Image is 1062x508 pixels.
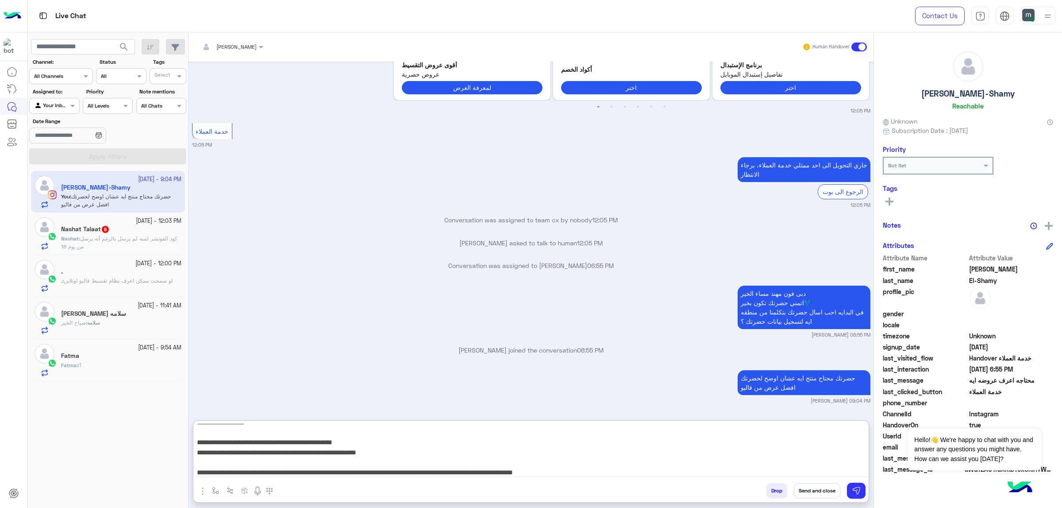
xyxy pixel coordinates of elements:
[908,429,1041,470] span: Hello!👋 We're happy to chat with you and answer any questions you might have. How can we assist y...
[883,221,901,229] h6: Notes
[969,353,1054,363] span: Handover خدمة العملاء
[61,225,110,233] h5: Nashat Talaat
[850,202,870,209] small: 12:05 PM
[969,342,1054,352] span: 2025-09-22T09:03:45.069Z
[720,81,861,94] button: اختر
[1000,11,1010,21] img: tab
[720,60,861,70] p: برنامج الإستبدال
[33,117,132,125] label: Date Range
[883,276,967,285] span: last_name
[766,483,787,498] button: Drop
[883,320,967,330] span: locale
[223,483,238,498] button: Trigger scenario
[971,7,989,25] a: tab
[216,43,257,50] span: [PERSON_NAME]
[212,487,219,494] img: select flow
[883,353,967,363] span: last_visited_flow
[61,310,126,318] h5: سلامه عبد العزيز خضر
[48,317,57,326] img: WhatsApp
[952,102,984,110] h6: Reachable
[1004,473,1035,504] img: hulul-logo.png
[883,309,967,318] span: gender
[100,58,145,66] label: Status
[35,302,54,322] img: defaultAdmin.png
[883,376,967,385] span: last_message
[883,145,906,153] h6: Priority
[915,7,965,25] a: Contact Us
[969,287,991,309] img: defaultAdmin.png
[64,277,173,284] span: لو سمحت ممكن اعرف نظام تقسيط فاليو اونلاين
[55,10,86,22] p: Live Chat
[138,344,181,352] small: [DATE] - 9:54 AM
[402,81,543,94] button: لمعرفة العرض
[136,217,181,225] small: [DATE] - 12:03 PM
[192,215,870,225] p: Conversation was assigned to team cx by nobody
[33,58,92,66] label: Channel:
[61,319,86,326] span: صباح الخير
[883,184,1053,192] h6: Tags
[153,58,185,66] label: Tags
[883,465,963,474] span: last_message_id
[738,286,870,329] p: 22/9/2025, 6:55 PM
[647,103,656,112] button: 5 of 3
[592,216,618,224] span: 12:05 PM
[660,103,669,112] button: 6 of 3
[850,107,870,114] small: 12:05 PM
[883,420,967,430] span: HandoverOn
[969,309,1054,318] span: null
[78,362,82,368] span: !؟
[139,88,185,96] label: Note mentions
[4,39,19,54] img: 1403182699927242
[883,331,967,341] span: timezone
[883,442,967,452] span: email
[975,11,985,21] img: tab
[35,344,54,364] img: defaultAdmin.png
[402,70,543,79] span: عروض حصرية
[883,241,914,249] h6: Attributes
[1030,222,1037,229] img: notes
[87,319,100,326] span: سلامه
[4,7,21,25] img: Logo
[86,88,132,96] label: Priority
[953,51,983,81] img: defaultAdmin.png
[1022,9,1035,21] img: userImage
[888,162,906,169] b: Not Set
[561,81,702,94] button: اختر
[594,103,603,112] button: 1 of 3
[818,184,868,199] div: الرجوع الى بوت
[192,238,870,248] p: [PERSON_NAME] asked to talk to human
[238,483,252,498] button: create order
[794,483,840,498] button: Send and close
[153,71,170,81] div: Select
[561,65,702,74] p: أكواد الخصم
[33,88,78,96] label: Assigned to:
[969,387,1054,396] span: خدمة العملاء
[738,370,870,395] p: 22/9/2025, 9:04 PM
[35,260,54,279] img: defaultAdmin.png
[883,398,967,407] span: phone_number
[61,362,78,368] b: :
[969,264,1054,274] span: Aya
[119,42,129,52] span: search
[192,261,870,270] p: Conversation was assigned to [PERSON_NAME]
[192,141,212,148] small: 12:05 PM
[738,157,870,182] p: 22/9/2025, 12:05 PM
[135,260,181,268] small: [DATE] - 12:00 PM
[883,409,967,419] span: ChannelId
[38,10,49,21] img: tab
[892,126,968,135] span: Subscription Date : [DATE]
[969,320,1054,330] span: null
[969,331,1054,341] span: Unknown
[969,376,1054,385] span: محتاجه اعرف عروضه ايه
[61,235,80,242] b: :
[197,486,208,496] img: send attachment
[241,487,248,494] img: create order
[192,345,870,355] p: [PERSON_NAME] joined the conversation
[852,486,861,495] img: send message
[252,486,263,496] img: send voice note
[61,277,62,284] span: .
[969,398,1054,407] span: null
[35,217,54,237] img: defaultAdmin.png
[113,39,135,58] button: search
[883,116,917,126] span: Unknown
